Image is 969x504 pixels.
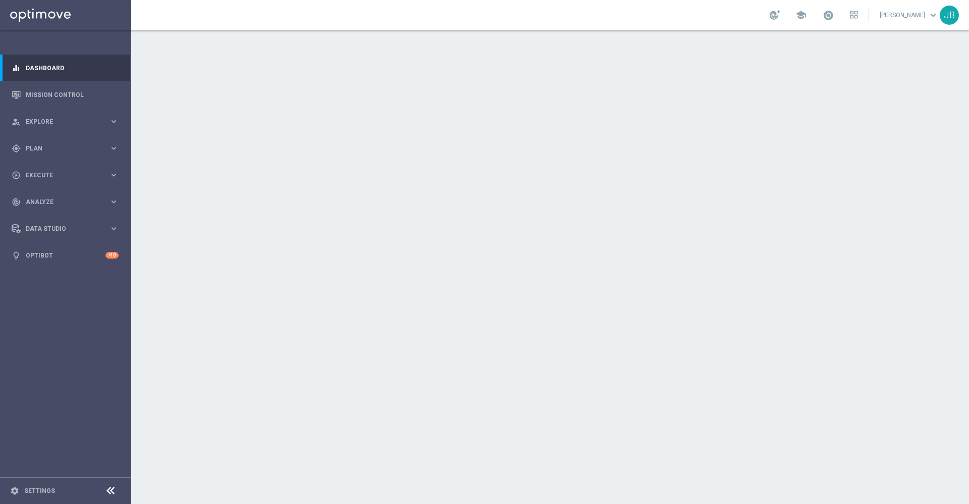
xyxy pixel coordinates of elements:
[12,117,109,126] div: Explore
[12,64,21,73] i: equalizer
[12,171,109,180] div: Execute
[11,225,119,233] button: Data Studio keyboard_arrow_right
[109,143,119,153] i: keyboard_arrow_right
[11,251,119,260] button: lightbulb Optibot +10
[26,145,109,152] span: Plan
[12,197,109,207] div: Analyze
[12,224,109,233] div: Data Studio
[11,64,119,72] button: equalizer Dashboard
[795,10,806,21] span: school
[109,197,119,207] i: keyboard_arrow_right
[26,226,109,232] span: Data Studio
[928,10,939,21] span: keyboard_arrow_down
[12,197,21,207] i: track_changes
[12,144,21,153] i: gps_fixed
[12,251,21,260] i: lightbulb
[26,242,105,269] a: Optibot
[12,144,109,153] div: Plan
[12,55,119,81] div: Dashboard
[10,486,19,495] i: settings
[11,118,119,126] button: person_search Explore keyboard_arrow_right
[12,171,21,180] i: play_circle_outline
[26,55,119,81] a: Dashboard
[24,488,55,494] a: Settings
[879,8,940,23] a: [PERSON_NAME]keyboard_arrow_down
[26,172,109,178] span: Execute
[12,81,119,108] div: Mission Control
[12,117,21,126] i: person_search
[109,117,119,126] i: keyboard_arrow_right
[26,119,109,125] span: Explore
[26,81,119,108] a: Mission Control
[105,252,119,259] div: +10
[940,6,959,25] div: JB
[11,91,119,99] button: Mission Control
[26,199,109,205] span: Analyze
[12,242,119,269] div: Optibot
[11,198,119,206] button: track_changes Analyze keyboard_arrow_right
[109,170,119,180] i: keyboard_arrow_right
[109,224,119,233] i: keyboard_arrow_right
[11,171,119,179] button: play_circle_outline Execute keyboard_arrow_right
[11,144,119,153] button: gps_fixed Plan keyboard_arrow_right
